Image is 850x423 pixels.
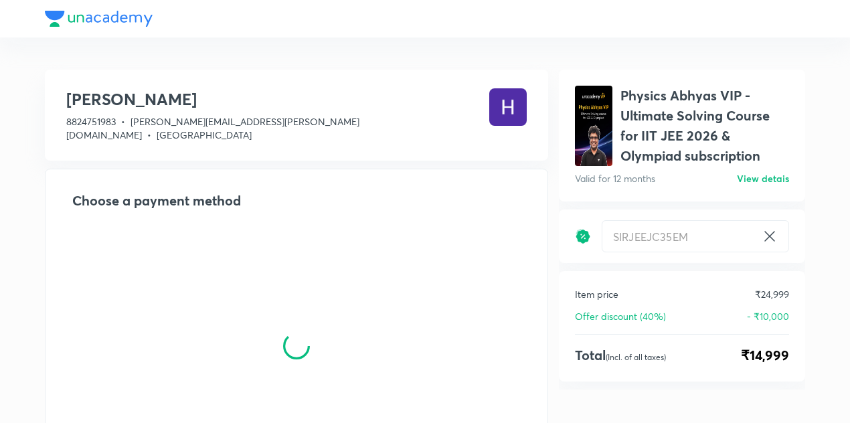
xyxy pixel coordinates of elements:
[755,287,789,301] p: ₹24,999
[575,309,666,323] p: Offer discount (40%)
[66,115,359,141] span: [PERSON_NAME][EMAIL_ADDRESS][PERSON_NAME][DOMAIN_NAME]
[489,88,527,126] img: Avatar
[575,86,612,166] img: avatar
[121,115,125,128] span: •
[620,86,789,166] h1: Physics Abhyas VIP - Ultimate Solving Course for IIT JEE 2026 & Olympiad subscription
[72,191,521,211] h2: Choose a payment method
[66,88,489,110] h3: [PERSON_NAME]
[737,171,789,185] h6: View detais
[575,345,666,365] h4: Total
[606,352,666,362] p: (Incl. of all taxes)
[66,115,116,128] span: 8824751983
[602,221,756,252] input: Have a referral code?
[147,129,151,141] span: •
[747,309,789,323] p: - ₹10,000
[575,228,591,244] img: discount
[157,129,252,141] span: [GEOGRAPHIC_DATA]
[575,171,655,185] p: Valid for 12 months
[741,345,789,365] span: ₹14,999
[575,287,618,301] p: Item price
